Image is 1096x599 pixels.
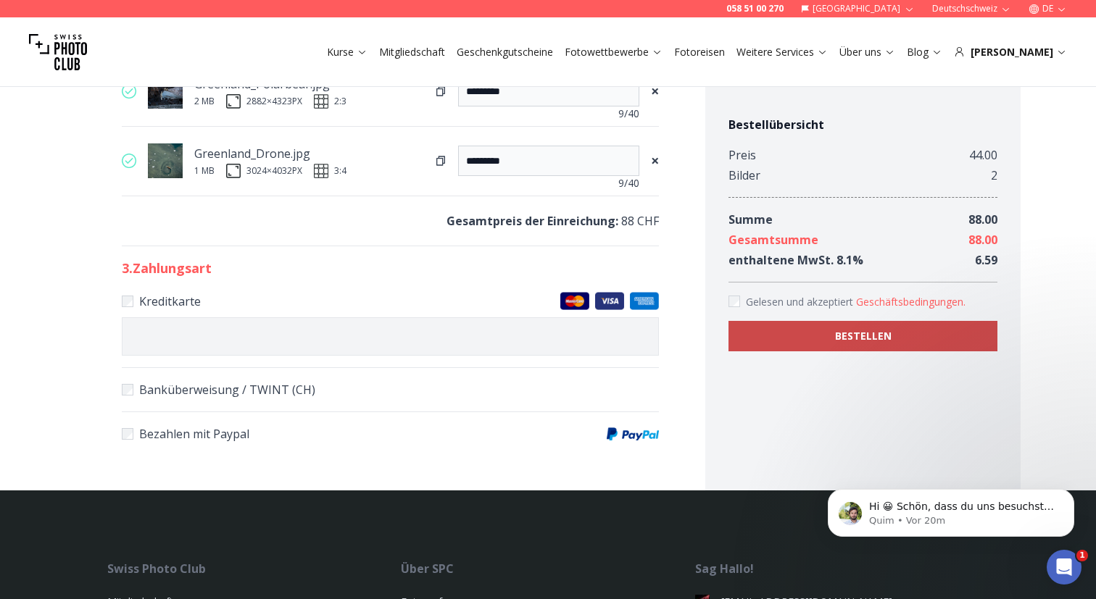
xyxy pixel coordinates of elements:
[194,165,215,177] div: 1 MB
[728,116,997,133] h4: Bestellübersicht
[122,424,660,444] label: Bezahlen mit Paypal
[907,45,942,59] a: Blog
[975,252,997,268] span: 6.59
[334,96,346,107] span: 2:3
[29,23,87,81] img: Swiss photo club
[726,3,784,14] a: 058 51 00 270
[839,45,895,59] a: Über uns
[560,292,589,310] img: Master Cards
[618,106,639,121] span: 9 /40
[728,209,773,230] div: Summe
[122,84,136,99] img: valid
[607,427,659,440] img: Paypal
[327,45,368,59] a: Kurse
[618,176,639,190] span: 9 /40
[321,42,373,62] button: Kurse
[226,164,241,178] img: size
[122,428,133,440] input: Bezahlen mit PaypalPaypal
[122,384,133,395] input: Banküberweisung / TWINT (CH)
[246,165,302,177] div: 3024 × 4032 PX
[122,154,136,168] img: valid
[1047,550,1082,585] iframe: Intercom live chat
[834,42,901,62] button: Über uns
[651,151,659,171] span: ×
[148,143,183,178] img: thumb
[595,292,624,310] img: Visa
[728,250,863,270] div: enthaltene MwSt. 8.1 %
[674,45,725,59] a: Fotoreisen
[246,96,302,107] div: 2882 × 4323 PX
[194,143,346,164] div: Greenland_Drone.jpg
[968,211,997,227] span: 88.00
[1076,550,1088,561] span: 1
[401,560,694,577] div: Über SPC
[954,45,1067,59] div: [PERSON_NAME]
[901,42,948,62] button: Blog
[194,96,215,107] div: 2 MB
[122,211,660,231] p: 88 CHF
[226,94,241,109] img: size
[806,458,1096,560] iframe: Intercom notifications Nachricht
[651,81,659,101] span: ×
[668,42,731,62] button: Fotoreisen
[314,94,328,109] img: ratio
[630,292,659,310] img: American Express
[736,45,828,59] a: Weitere Services
[728,230,818,250] div: Gesamtsumme
[969,145,997,165] div: 44.00
[314,164,328,178] img: ratio
[122,380,660,400] label: Banküberweisung / TWINT (CH)
[148,74,183,109] img: thumb
[728,321,997,351] button: BESTELLEN
[379,45,445,59] a: Mitgliedschaft
[565,45,663,59] a: Fotowettbewerbe
[991,165,997,185] div: 2
[728,165,760,185] div: Bilder
[457,45,553,59] a: Geschenkgutscheine
[728,296,740,307] input: Accept terms
[131,330,650,343] iframe: Sicherer Eingaberahmen für Kartenzahlungen
[856,295,966,309] button: Accept termsGelesen und akzeptiert
[451,42,559,62] button: Geschenkgutscheine
[968,232,997,248] span: 88.00
[447,213,618,229] b: Gesamtpreis der Einreichung :
[334,165,346,177] span: 3:4
[731,42,834,62] button: Weitere Services
[122,291,660,311] label: Kreditkarte
[107,560,401,577] div: Swiss Photo Club
[559,42,668,62] button: Fotowettbewerbe
[122,296,133,307] input: KreditkarteMaster CardsVisaAmerican Express
[122,258,660,278] h2: 3 . Zahlungsart
[835,329,892,343] b: BESTELLEN
[695,560,989,577] div: Sag Hallo!
[373,42,451,62] button: Mitgliedschaft
[728,145,756,165] div: Preis
[746,295,856,309] span: Gelesen und akzeptiert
